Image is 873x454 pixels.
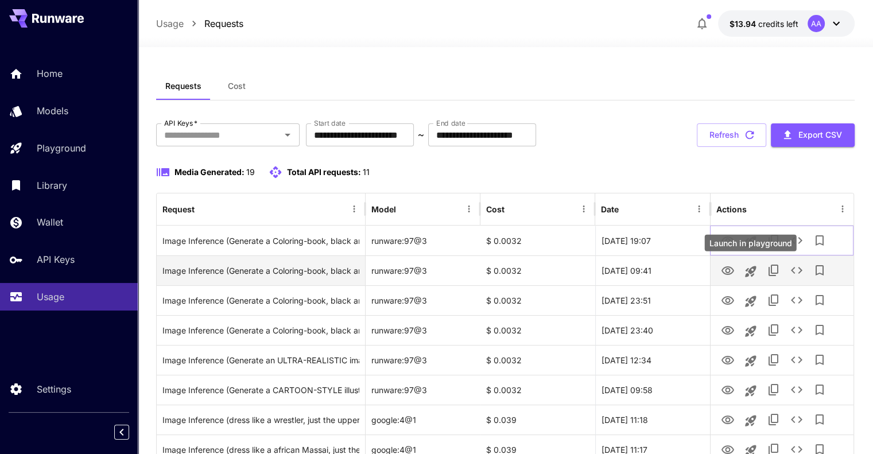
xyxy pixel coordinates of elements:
button: View [716,408,739,431]
div: $13.94203 [730,18,798,30]
span: Media Generated: [174,167,245,177]
div: runware:97@3 [366,345,480,375]
div: $ 0.0032 [480,375,595,405]
button: Add to library [808,319,831,342]
div: Cost [486,204,505,214]
button: Add to library [808,348,831,371]
button: Launch in playground [739,320,762,343]
div: runware:97@3 [366,315,480,345]
div: 30 Sep, 2025 09:58 [595,375,710,405]
button: Open [280,127,296,143]
div: $ 0.0032 [480,226,595,255]
button: Export CSV [771,123,855,147]
button: Copy TaskUUID [762,259,785,282]
button: See details [785,259,808,282]
button: Menu [835,201,851,217]
span: Total API requests: [287,167,361,177]
p: Home [37,67,63,80]
button: See details [785,408,808,431]
label: Start date [314,118,346,128]
button: Collapse sidebar [114,425,129,440]
button: Copy TaskUUID [762,319,785,342]
a: Requests [204,17,243,30]
div: Request [162,204,195,214]
p: Usage [37,290,64,304]
div: Model [371,204,396,214]
button: Menu [461,201,477,217]
button: Copy TaskUUID [762,408,785,431]
div: Click to copy prompt [162,286,359,315]
div: 01 Oct, 2025 23:40 [595,315,710,345]
div: 02 Oct, 2025 09:41 [595,255,710,285]
div: Launch in playground [705,235,797,251]
div: Actions [716,204,747,214]
span: Cost [228,81,246,91]
div: $ 0.0032 [480,285,595,315]
button: Sort [506,201,522,217]
p: Wallet [37,215,63,229]
p: Models [37,104,68,118]
button: Launch in playground [739,290,762,313]
button: View [716,288,739,312]
button: Menu [691,201,707,217]
button: Menu [576,201,592,217]
button: Add to library [808,289,831,312]
button: Launch in playground [739,350,762,372]
span: credits left [758,19,798,29]
button: Add to library [808,259,831,282]
div: $ 0.0032 [480,345,595,375]
div: 02 Oct, 2025 19:07 [595,226,710,255]
div: Click to copy prompt [162,346,359,375]
button: View [716,348,739,371]
button: Launch in playground [739,260,762,283]
button: $13.94203AA [718,10,855,37]
button: Launch in playground [739,409,762,432]
div: Collapse sidebar [123,422,138,443]
button: Sort [397,201,413,217]
div: Click to copy prompt [162,405,359,434]
button: Copy TaskUUID [762,348,785,371]
button: View [716,378,739,401]
div: $ 0.039 [480,405,595,434]
label: End date [436,118,465,128]
div: Click to copy prompt [162,316,359,345]
button: Add to library [808,229,831,252]
div: $ 0.0032 [480,315,595,345]
nav: breadcrumb [156,17,243,30]
a: Usage [156,17,184,30]
div: 30 Sep, 2025 12:34 [595,345,710,375]
p: ~ [418,128,424,142]
span: Requests [165,81,201,91]
button: See details [785,229,808,252]
span: $13.94 [730,19,758,29]
p: API Keys [37,253,75,266]
button: Sort [196,201,212,217]
div: Date [601,204,619,214]
button: Copy TaskUUID [762,378,785,401]
div: runware:97@3 [366,375,480,405]
div: 26 Sep, 2025 11:18 [595,405,710,434]
span: 19 [246,167,255,177]
label: API Keys [164,118,197,128]
button: See details [785,348,808,371]
p: Settings [37,382,71,396]
div: Click to copy prompt [162,375,359,405]
button: Add to library [808,378,831,401]
div: $ 0.0032 [480,255,595,285]
button: View [716,318,739,342]
button: Sort [620,201,636,217]
div: Click to copy prompt [162,226,359,255]
div: runware:97@3 [366,255,480,285]
div: 01 Oct, 2025 23:51 [595,285,710,315]
div: runware:97@3 [366,285,480,315]
button: See details [785,319,808,342]
button: Copy TaskUUID [762,289,785,312]
button: View [716,228,739,252]
button: Copy TaskUUID [762,229,785,252]
div: runware:97@3 [366,226,480,255]
button: Menu [346,201,362,217]
p: Playground [37,141,86,155]
button: Launch in playground [739,230,762,253]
